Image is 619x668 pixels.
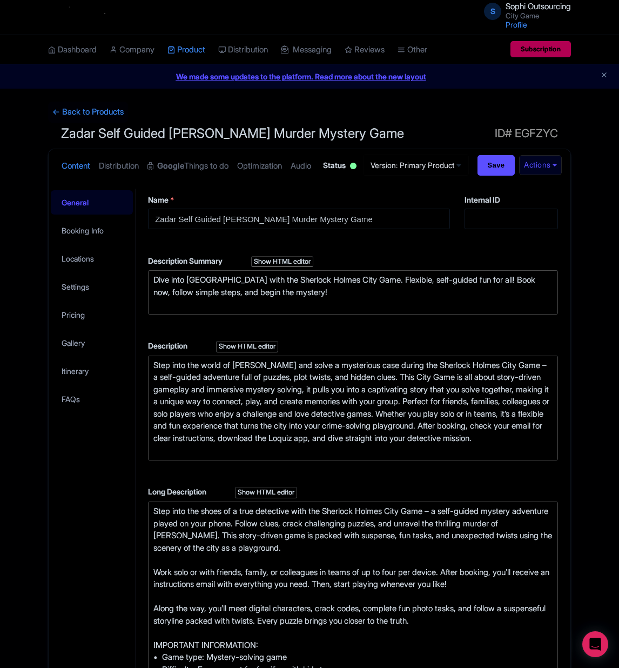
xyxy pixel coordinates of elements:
a: Version: Primary Product [363,155,469,176]
a: Pricing [51,303,133,327]
a: Distribution [218,35,268,65]
a: GoogleThings to do [147,149,228,183]
a: Distribution [99,149,139,183]
a: Reviews [345,35,385,65]
a: Booking Info [51,218,133,243]
div: Open Intercom Messenger [582,631,608,657]
input: Save [477,155,515,176]
span: Description [148,341,189,350]
a: We made some updates to the platform. Read more about the new layout [6,71,613,82]
a: Itinerary [51,359,133,383]
span: Zadar Self Guided [PERSON_NAME] Murder Mystery Game [61,125,404,141]
a: Optimization [237,149,282,183]
a: Messaging [281,35,332,65]
a: Profile [506,20,527,29]
button: Close announcement [600,70,608,82]
a: FAQs [51,387,133,411]
span: Sophi Outsourcing [506,1,571,11]
span: ID# EGFZYC [495,123,558,144]
span: Description Summary [148,256,224,265]
span: S [484,3,501,20]
a: Company [110,35,154,65]
div: Show HTML editor [251,256,313,268]
span: Name [148,195,169,204]
div: Show HTML editor [235,487,297,498]
a: Audio [291,149,311,183]
span: Internal ID [465,195,500,204]
strong: Google [157,160,184,172]
a: Subscription [510,41,571,57]
div: Active [348,158,359,175]
a: Locations [51,246,133,271]
a: General [51,190,133,215]
small: City Game [506,12,571,19]
div: Dive into [GEOGRAPHIC_DATA] with the Sherlock Holmes City Game. Flexible, self-guided fun for all... [153,274,553,311]
a: S Sophi Outsourcing City Game [477,2,571,19]
div: Step into the world of [PERSON_NAME] and solve a mysterious case during the Sherlock Holmes City ... [153,359,553,457]
a: Settings [51,275,133,299]
span: Long Description [148,487,208,496]
a: Product [167,35,205,65]
a: Dashboard [48,35,97,65]
div: Show HTML editor [216,341,278,352]
a: ← Back to Products [48,102,128,123]
span: Status [323,159,346,171]
img: logo-ab69f6fb50320c5b225c76a69d11143b.png [43,5,126,29]
button: Actions [519,155,562,175]
a: Content [62,149,90,183]
a: Gallery [51,331,133,355]
a: Other [398,35,427,65]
